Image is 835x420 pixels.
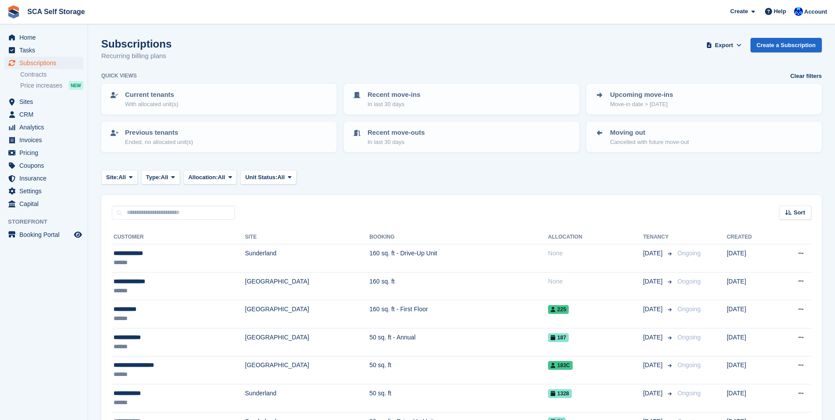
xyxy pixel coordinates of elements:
button: Unit Status: All [240,170,296,184]
p: With allocated unit(s) [125,100,178,109]
span: CRM [19,108,72,121]
p: Moving out [610,128,689,138]
a: menu [4,185,83,197]
p: Ended, no allocated unit(s) [125,138,193,147]
a: menu [4,121,83,133]
a: Price increases NEW [20,81,83,90]
span: 187 [548,333,569,342]
a: Previous tenants Ended, no allocated unit(s) [102,122,336,151]
td: 160 sq. ft - First Floor [369,300,548,328]
td: Sunderland [245,244,370,273]
p: Recent move-ins [368,90,420,100]
button: Allocation: All [184,170,237,184]
th: Site [245,230,370,244]
a: Recent move-outs In last 30 days [345,122,578,151]
span: [DATE] [643,389,664,398]
p: Previous tenants [125,128,193,138]
h1: Subscriptions [101,38,172,50]
span: 225 [548,305,569,314]
img: stora-icon-8386f47178a22dfd0bd8f6a31ec36ba5ce8667c1dd55bd0f319d3a0aa187defe.svg [7,5,20,18]
span: [DATE] [643,277,664,286]
td: [DATE] [727,328,776,356]
a: Recent move-ins In last 30 days [345,85,578,114]
span: Settings [19,185,72,197]
span: Export [715,41,733,50]
a: menu [4,31,83,44]
a: menu [4,198,83,210]
th: Booking [369,230,548,244]
td: [DATE] [727,356,776,384]
span: Type: [146,173,161,182]
td: 160 sq. ft [369,272,548,300]
a: Moving out Cancelled with future move-out [587,122,821,151]
span: Coupons [19,159,72,172]
span: Insurance [19,172,72,184]
span: Account [804,7,827,16]
p: Recent move-outs [368,128,425,138]
span: Ongoing [677,250,701,257]
span: Allocation: [188,173,218,182]
th: Tenancy [643,230,674,244]
span: Pricing [19,147,72,159]
span: All [161,173,168,182]
span: 183C [548,361,573,370]
span: Capital [19,198,72,210]
p: Cancelled with future move-out [610,138,689,147]
a: Current tenants With allocated unit(s) [102,85,336,114]
p: Upcoming move-ins [610,90,673,100]
td: 50 sq. ft [369,356,548,384]
span: Booking Portal [19,228,72,241]
img: Kelly Neesham [794,7,803,16]
td: 50 sq. ft [369,384,548,413]
span: Ongoing [677,278,701,285]
h6: Quick views [101,72,137,80]
a: menu [4,134,83,146]
button: Type: All [141,170,180,184]
span: Help [774,7,786,16]
span: Analytics [19,121,72,133]
td: [DATE] [727,384,776,413]
td: [GEOGRAPHIC_DATA] [245,272,370,300]
a: Preview store [73,229,83,240]
p: Recurring billing plans [101,51,172,61]
td: 50 sq. ft - Annual [369,328,548,356]
th: Customer [112,230,245,244]
a: menu [4,147,83,159]
div: NEW [69,81,83,90]
td: [GEOGRAPHIC_DATA] [245,356,370,384]
a: Contracts [20,70,83,79]
a: menu [4,228,83,241]
span: Create [730,7,748,16]
span: Sites [19,96,72,108]
span: [DATE] [643,249,664,258]
span: Invoices [19,134,72,146]
span: Storefront [8,217,88,226]
a: menu [4,159,83,172]
a: menu [4,96,83,108]
div: None [548,249,643,258]
th: Allocation [548,230,643,244]
a: SCA Self Storage [24,4,88,19]
span: Unit Status: [245,173,277,182]
span: Subscriptions [19,57,72,69]
span: Ongoing [677,334,701,341]
span: Ongoing [677,361,701,368]
span: Ongoing [677,306,701,313]
p: Current tenants [125,90,178,100]
span: [DATE] [643,333,664,342]
span: All [277,173,285,182]
span: 1328 [548,389,572,398]
td: Sunderland [245,384,370,413]
button: Export [705,38,743,52]
button: Site: All [101,170,138,184]
p: In last 30 days [368,100,420,109]
span: Price increases [20,81,63,90]
span: [DATE] [643,305,664,314]
span: Tasks [19,44,72,56]
a: Upcoming move-ins Move-in date > [DATE] [587,85,821,114]
td: [GEOGRAPHIC_DATA] [245,300,370,328]
a: menu [4,172,83,184]
span: All [118,173,126,182]
span: [DATE] [643,361,664,370]
a: Clear filters [790,72,822,81]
